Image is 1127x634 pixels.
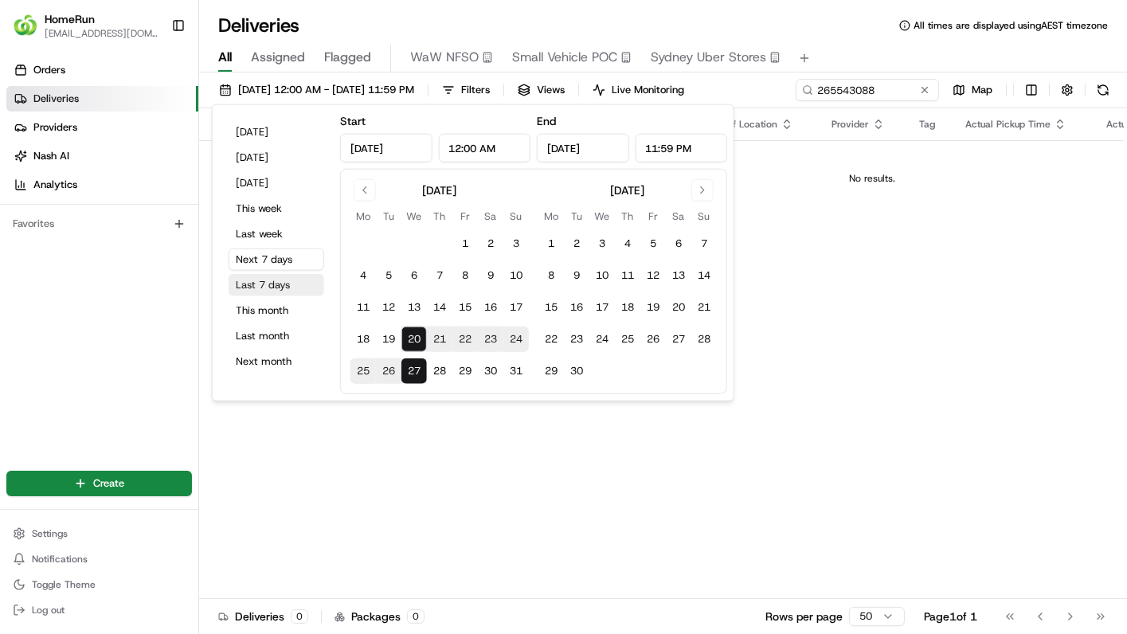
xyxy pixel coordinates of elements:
span: Settings [32,527,68,540]
th: Saturday [666,208,691,225]
th: Wednesday [589,208,615,225]
span: Small Vehicle POC [512,48,617,67]
button: 26 [376,358,401,384]
span: Providers [33,120,77,135]
button: [DATE] [229,172,324,194]
button: Notifications [6,548,192,570]
button: 29 [538,358,564,384]
span: Filters [461,83,490,97]
button: 23 [478,327,503,352]
button: 27 [401,358,427,384]
span: Log out [32,604,65,616]
span: All times are displayed using AEST timezone [914,19,1108,32]
button: 1 [538,231,564,256]
button: Next month [229,350,324,373]
a: Providers [6,115,198,140]
button: Map [945,79,1000,101]
button: Filters [435,79,497,101]
div: Deliveries [218,609,308,624]
button: 22 [538,327,564,352]
span: Notifications [32,553,88,566]
span: HomeRun [45,11,95,27]
button: 30 [478,358,503,384]
span: Actual Pickup Time [965,118,1051,131]
button: Next 7 days [229,249,324,271]
button: 13 [401,295,427,320]
button: 12 [376,295,401,320]
button: 16 [478,295,503,320]
button: 4 [615,231,640,256]
button: Views [511,79,572,101]
a: Deliveries [6,86,198,112]
th: Sunday [503,208,529,225]
button: 13 [666,263,691,288]
span: Dropoff Location [703,118,777,131]
input: Time [438,134,530,162]
div: [DATE] [422,182,456,198]
th: Friday [640,208,666,225]
button: 31 [503,358,529,384]
span: Map [972,83,992,97]
button: 18 [350,327,376,352]
span: Sydney Uber Stores [651,48,766,67]
button: This month [229,299,324,322]
span: Nash AI [33,149,69,163]
button: 3 [589,231,615,256]
button: 8 [538,263,564,288]
input: Date [537,134,629,162]
button: 16 [564,295,589,320]
div: 0 [407,609,425,624]
h1: Deliveries [218,13,299,38]
button: 6 [401,263,427,288]
button: 1 [452,231,478,256]
button: HomeRunHomeRun[EMAIL_ADDRESS][DOMAIN_NAME] [6,6,165,45]
button: 23 [564,327,589,352]
span: [DATE] 12:00 AM - [DATE] 11:59 PM [238,83,414,97]
button: 14 [691,263,717,288]
p: Rows per page [765,609,843,624]
th: Friday [452,208,478,225]
button: 6 [666,231,691,256]
button: Refresh [1092,79,1114,101]
a: Analytics [6,172,198,198]
span: Provider [832,118,869,131]
button: Last 7 days [229,274,324,296]
button: Live Monitoring [585,79,691,101]
button: 27 [666,327,691,352]
button: 2 [564,231,589,256]
button: 26 [640,327,666,352]
button: 21 [427,327,452,352]
button: 20 [666,295,691,320]
button: 19 [376,327,401,352]
label: End [537,114,556,128]
span: WaW NFSO [410,48,479,67]
th: Saturday [478,208,503,225]
span: All [218,48,232,67]
button: 9 [564,263,589,288]
button: Log out [6,599,192,621]
button: 5 [376,263,401,288]
span: Analytics [33,178,77,192]
span: [EMAIL_ADDRESS][DOMAIN_NAME] [45,27,158,40]
button: 7 [427,263,452,288]
button: [DATE] [229,121,324,143]
button: 24 [503,327,529,352]
span: Toggle Theme [32,578,96,591]
input: Time [635,134,727,162]
div: Packages [335,609,425,624]
a: Orders [6,57,198,83]
button: 21 [691,295,717,320]
button: 29 [452,358,478,384]
button: 10 [503,263,529,288]
button: Last week [229,223,324,245]
span: Tag [919,118,935,131]
button: 28 [691,327,717,352]
button: [DATE] [229,147,324,169]
button: 2 [478,231,503,256]
button: 25 [615,327,640,352]
th: Thursday [615,208,640,225]
button: Last month [229,325,324,347]
button: 3 [503,231,529,256]
button: Create [6,471,192,496]
th: Tuesday [564,208,589,225]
